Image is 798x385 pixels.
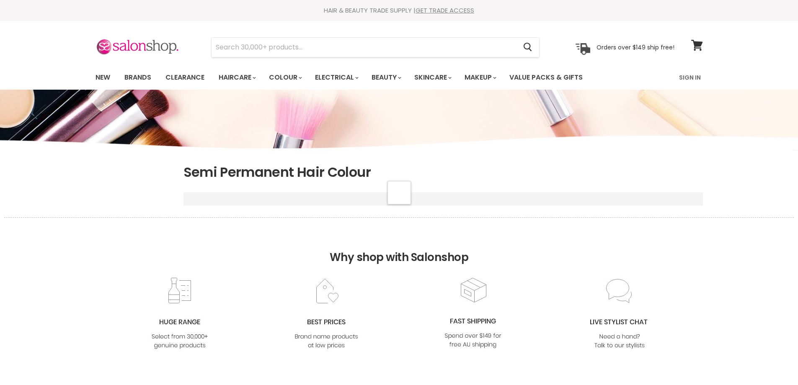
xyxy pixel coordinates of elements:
[4,217,794,276] h2: Why shop with Salonshop
[212,38,517,57] input: Search
[146,277,214,351] img: range2_8cf790d4-220e-469f-917d-a18fed3854b6.jpg
[586,277,653,351] img: chat_c0a1c8f7-3133-4fc6-855f-7264552747f6.jpg
[439,276,507,350] img: fast.jpg
[674,69,706,86] a: Sign In
[597,43,674,51] p: Orders over $149 ship free!
[85,65,713,90] nav: Main
[263,69,307,86] a: Colour
[118,69,158,86] a: Brands
[89,65,632,90] ul: Main menu
[365,69,406,86] a: Beauty
[503,69,589,86] a: Value Packs & Gifts
[517,38,539,57] button: Search
[309,69,364,86] a: Electrical
[416,6,474,15] a: GET TRADE ACCESS
[408,69,457,86] a: Skincare
[458,69,501,86] a: Makeup
[292,277,360,351] img: prices.jpg
[211,37,540,57] form: Product
[183,163,703,181] h1: Semi Permanent Hair Colour
[212,69,261,86] a: Haircare
[89,69,116,86] a: New
[85,6,713,15] div: HAIR & BEAUTY TRADE SUPPLY |
[159,69,211,86] a: Clearance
